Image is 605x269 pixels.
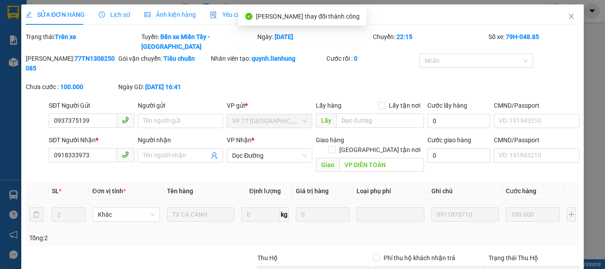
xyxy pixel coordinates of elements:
[295,207,349,222] input: 0
[232,149,307,162] span: Dọc Đường
[60,83,83,90] b: 100.000
[138,101,223,110] div: Người gửi
[118,54,209,63] div: Gói vận chuyển:
[494,101,579,110] div: CMND/Passport
[339,158,423,172] input: Dọc đường
[211,54,325,63] div: Nhân viên tạo:
[488,32,580,51] div: Số xe:
[99,12,105,18] span: clock-circle
[279,207,288,222] span: kg
[427,183,502,200] th: Ghi chú
[29,207,43,222] button: delete
[29,233,234,243] div: Tổng: 2
[144,12,151,18] span: picture
[49,101,134,110] div: SĐT Người Gửi
[274,33,293,40] b: [DATE]
[566,207,576,222] button: plus
[163,55,195,62] b: Tiêu chuẩn
[210,12,217,19] img: icon
[396,33,412,40] b: 22:15
[26,55,115,72] b: 77TN1308250085
[372,32,488,51] div: Chuyến:
[122,151,129,158] span: phone
[245,13,252,20] span: check-circle
[97,208,154,221] span: Khác
[256,32,372,51] div: Ngày:
[249,187,281,195] span: Định lượng
[256,13,360,20] span: [PERSON_NAME] thay đổi thành công
[506,187,536,195] span: Cước hàng
[26,11,85,18] span: SỬA ĐƠN HÀNG
[316,136,344,144] span: Giao hàng
[494,135,579,145] div: CMND/Passport
[431,207,498,222] input: Ghi Chú
[232,114,307,128] span: VP 77 Thái Nguyên
[336,113,423,128] input: Dọc đường
[506,207,560,222] input: 0
[140,32,256,51] div: Tuyến:
[167,187,193,195] span: Tên hàng
[145,83,181,90] b: [DATE] 16:41
[380,253,459,263] span: Phí thu hộ khách nhận trả
[49,135,134,145] div: SĐT Người Nhận
[227,136,252,144] span: VP Nhận
[118,82,209,92] div: Ngày GD:
[568,13,575,20] span: close
[144,11,196,18] span: Ảnh kiện hàng
[489,253,579,263] div: Trạng thái Thu Hộ
[99,11,130,18] span: Lịch sử
[25,32,140,51] div: Trạng thái:
[354,55,357,62] b: 0
[506,33,539,40] b: 79H-048.85
[211,152,218,159] span: user-add
[559,4,584,29] button: Close
[385,101,423,110] span: Lấy tận nơi
[141,33,210,50] b: Bến xe Miền Tây - [GEOGRAPHIC_DATA]
[167,207,234,222] input: VD: Bàn, Ghế
[138,135,223,145] div: Người nhận
[26,54,116,73] div: [PERSON_NAME]:
[295,187,328,195] span: Giá trị hàng
[353,183,427,200] th: Loại phụ phí
[427,114,490,128] input: Cước lấy hàng
[427,136,471,144] label: Cước giao hàng
[52,187,59,195] span: SL
[26,82,116,92] div: Chưa cước :
[92,187,125,195] span: Đơn vị tính
[227,101,312,110] div: VP gửi
[252,55,295,62] b: quynh.lienhung
[26,12,32,18] span: edit
[316,102,341,109] span: Lấy hàng
[427,102,467,109] label: Cước lấy hàng
[427,148,490,163] input: Cước giao hàng
[122,117,129,124] span: phone
[316,158,339,172] span: Giao
[55,33,76,40] b: Trên xe
[210,11,303,18] span: Yêu cầu xuất hóa đơn điện tử
[326,54,417,63] div: Cước rồi :
[257,254,277,261] span: Thu Hộ
[316,113,336,128] span: Lấy
[335,145,423,155] span: [GEOGRAPHIC_DATA] tận nơi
